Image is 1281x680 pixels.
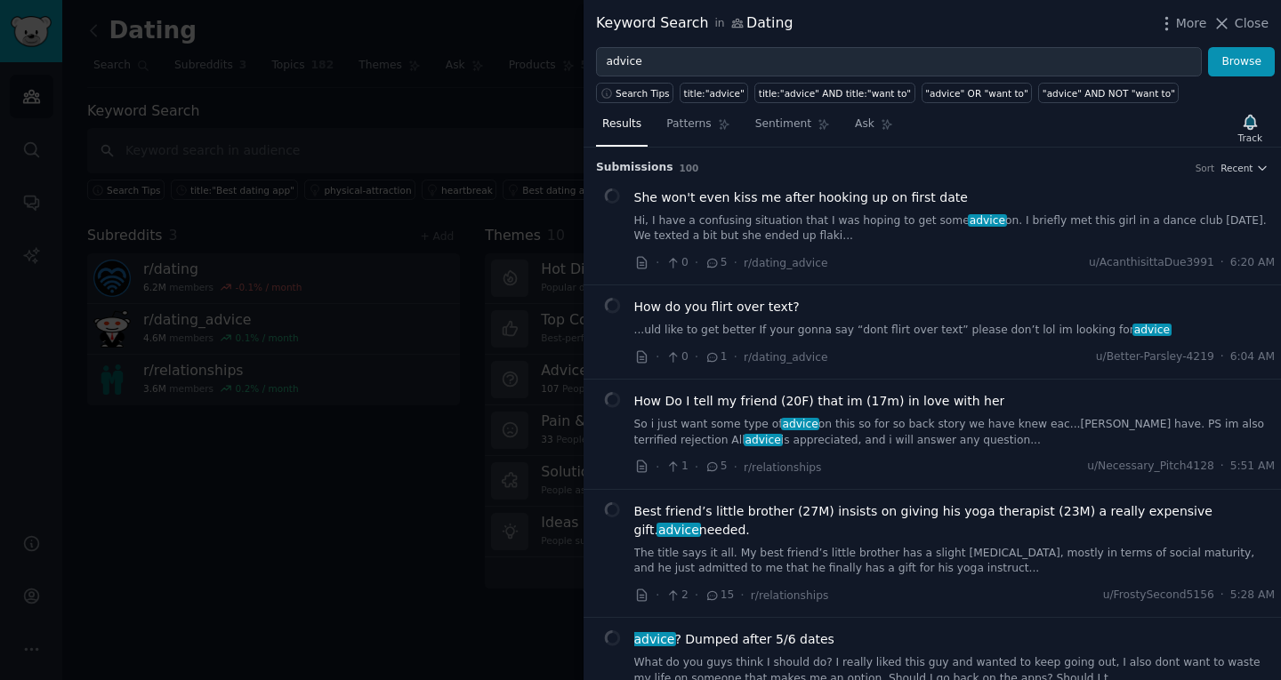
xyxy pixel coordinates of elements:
span: 15 [705,588,734,604]
a: Best friend’s little brother (27M) insists on giving his yoga therapist (23M) a really expensive ... [634,502,1276,540]
a: Ask [849,110,899,147]
div: title:"advice" [684,87,745,100]
span: · [1221,255,1224,271]
span: u/AcanthisittaDue3991 [1089,255,1214,271]
span: 6:04 AM [1230,349,1275,365]
button: Track [1232,109,1269,147]
span: advice [1132,324,1172,336]
a: So i just want some type ofadviceon this so for so back story we have knew eac...[PERSON_NAME] ha... [634,417,1276,448]
span: Close [1235,14,1269,33]
a: advice? Dumped after 5/6 dates [634,630,834,649]
span: More [1176,14,1207,33]
div: title:"advice" AND title:"want to" [759,87,911,100]
span: · [695,253,698,272]
div: Track [1238,132,1262,144]
span: r/relationships [751,589,829,602]
span: · [1221,459,1224,475]
button: Search Tips [596,83,673,103]
span: u/FrostySecond5156 [1103,588,1214,604]
span: · [656,458,659,476]
span: · [695,458,698,476]
span: · [740,586,744,604]
span: 5:51 AM [1230,459,1275,475]
div: Sort [1196,162,1215,174]
a: "advice" OR "want to" [922,83,1033,103]
span: Results [602,116,641,132]
a: Sentiment [749,110,836,147]
span: 5 [705,255,727,271]
span: Patterns [666,116,711,132]
a: title:"advice" [680,83,748,103]
a: title:"advice" AND title:"want to" [754,83,914,103]
a: She won't even kiss me after hooking up on first date [634,188,968,207]
span: · [656,348,659,366]
span: advice [632,632,676,646]
span: Search Tips [616,87,670,100]
span: · [734,458,737,476]
span: · [734,253,737,272]
span: · [656,586,659,604]
span: · [734,348,737,366]
div: "advice" OR "want to" [925,87,1028,100]
a: Hi, I have a confusing situation that I was hoping to get someadviceon. I briefly met this girl i... [634,213,1276,244]
a: How do you flirt over text? [634,298,800,316]
span: advice [968,214,1007,227]
span: 100 [680,163,699,173]
button: More [1157,14,1207,33]
button: Recent [1221,162,1269,174]
a: The title says it all. My best friend’s little brother has a slight [MEDICAL_DATA], mostly in ter... [634,546,1276,577]
a: How Do I tell my friend (20F) that im (17m) in love with her [634,392,1005,411]
span: Ask [855,116,874,132]
span: u/Better-Parsley-4219 [1096,349,1214,365]
span: r/dating_advice [744,257,828,269]
button: Browse [1208,47,1275,77]
span: 5 [705,459,727,475]
span: r/dating_advice [744,351,828,364]
span: 2 [665,588,688,604]
span: · [695,586,698,604]
div: "advice" AND NOT "want to" [1043,87,1175,100]
span: 1 [665,459,688,475]
span: Recent [1221,162,1253,174]
span: u/Necessary_Pitch4128 [1087,459,1214,475]
button: Close [1213,14,1269,33]
span: Submission s [596,160,673,176]
span: r/relationships [744,461,822,474]
a: Patterns [660,110,736,147]
span: advice [781,418,820,430]
span: · [1221,588,1224,604]
span: 5:28 AM [1230,588,1275,604]
span: · [656,253,659,272]
span: advice [744,434,783,446]
a: ...uld like to get better If your gonna say “dont flirt over text” please don’t lol im looking fo... [634,323,1276,339]
a: "advice" AND NOT "want to" [1038,83,1179,103]
span: 0 [665,255,688,271]
span: 0 [665,349,688,365]
span: Sentiment [755,116,811,132]
input: Try a keyword related to your business [596,47,1202,77]
a: Results [596,110,648,147]
span: ? Dumped after 5/6 dates [634,630,834,649]
span: advice [657,523,700,537]
span: in [714,16,724,32]
span: · [695,348,698,366]
span: 6:20 AM [1230,255,1275,271]
span: · [1221,349,1224,365]
div: Keyword Search Dating [596,12,793,35]
span: 1 [705,349,727,365]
